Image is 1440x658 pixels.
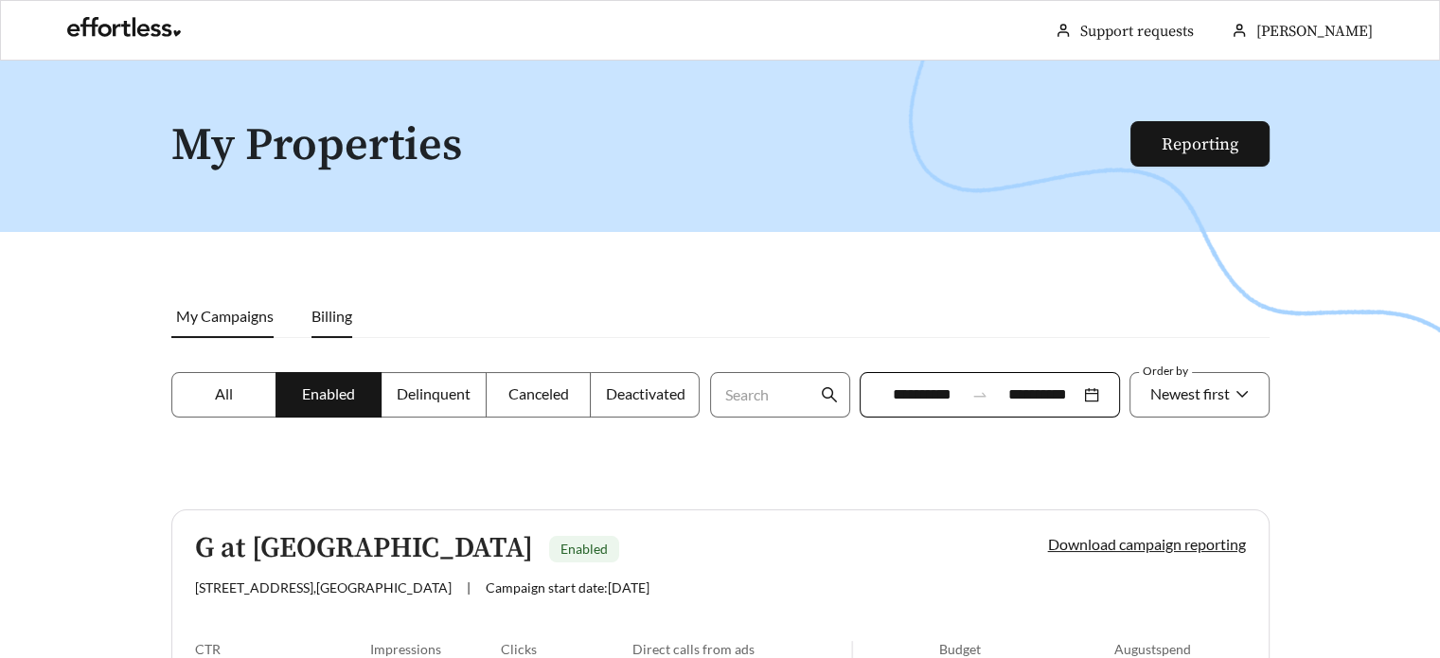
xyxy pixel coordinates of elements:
[1130,121,1270,167] button: Reporting
[560,541,608,557] span: Enabled
[302,384,355,402] span: Enabled
[605,384,684,402] span: Deactivated
[1162,133,1238,155] a: Reporting
[1114,641,1246,657] div: August spend
[501,641,632,657] div: Clicks
[311,307,352,325] span: Billing
[195,579,452,596] span: [STREET_ADDRESS] , [GEOGRAPHIC_DATA]
[171,121,1132,171] h1: My Properties
[195,641,370,657] div: CTR
[370,641,502,657] div: Impressions
[821,386,838,403] span: search
[486,579,649,596] span: Campaign start date: [DATE]
[176,307,274,325] span: My Campaigns
[1150,384,1230,402] span: Newest first
[939,641,1114,657] div: Budget
[215,384,233,402] span: All
[1048,535,1246,553] a: Download campaign reporting
[971,386,988,403] span: to
[397,384,471,402] span: Delinquent
[632,641,851,657] div: Direct calls from ads
[1256,22,1373,41] span: [PERSON_NAME]
[195,533,533,564] h5: G at [GEOGRAPHIC_DATA]
[971,386,988,403] span: swap-right
[508,384,569,402] span: Canceled
[1080,22,1194,41] a: Support requests
[467,579,471,596] span: |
